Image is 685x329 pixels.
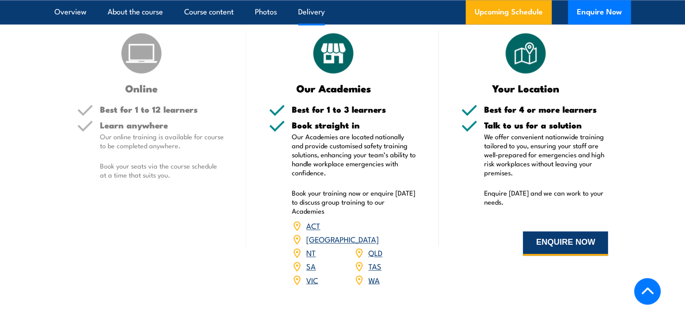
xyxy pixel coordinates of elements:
h3: Online [77,83,206,93]
a: TAS [368,260,381,271]
p: Our online training is available for course to be completed anywhere. [100,132,224,150]
p: Enquire [DATE] and we can work to your needs. [484,188,608,206]
a: [GEOGRAPHIC_DATA] [306,233,379,244]
h3: Your Location [461,83,590,93]
a: NT [306,247,316,258]
h5: Learn anywhere [100,121,224,129]
p: We offer convenient nationwide training tailored to you, ensuring your staff are well-prepared fo... [484,132,608,177]
h5: Talk to us for a solution [484,121,608,129]
h5: Best for 1 to 3 learners [292,105,416,114]
a: VIC [306,274,318,285]
h5: Best for 1 to 12 learners [100,105,224,114]
a: SA [306,260,316,271]
a: ACT [306,220,320,231]
p: Book your training now or enquire [DATE] to discuss group training to our Academies [292,188,416,215]
a: QLD [368,247,382,258]
button: ENQUIRE NOW [523,231,608,256]
h5: Book straight in [292,121,416,129]
p: Our Academies are located nationally and provide customised safety training solutions, enhancing ... [292,132,416,177]
p: Book your seats via the course schedule at a time that suits you. [100,161,224,179]
h3: Our Academies [269,83,398,93]
a: WA [368,274,380,285]
h5: Best for 4 or more learners [484,105,608,114]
